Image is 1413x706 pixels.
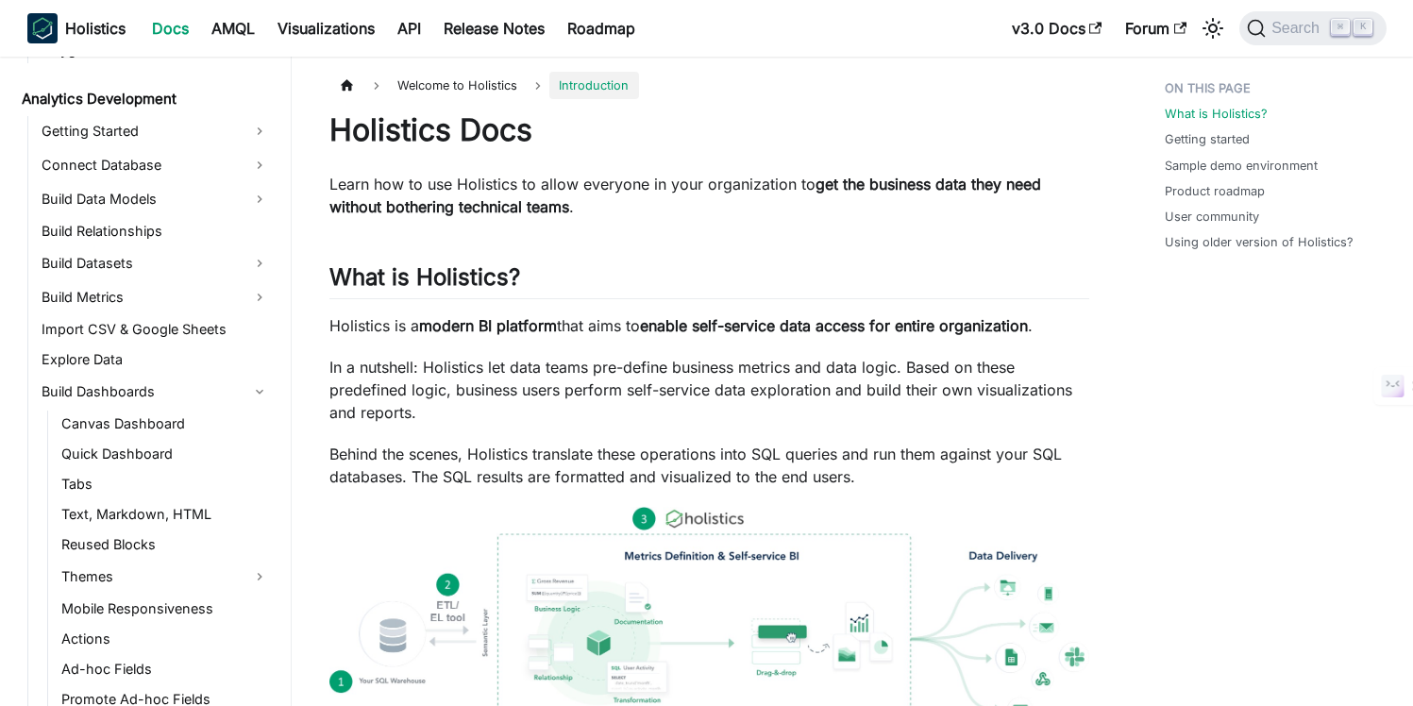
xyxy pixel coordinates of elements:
[56,626,275,652] a: Actions
[200,13,266,43] a: AMQL
[1165,130,1250,148] a: Getting started
[27,13,126,43] a: HolisticsHolistics
[266,13,386,43] a: Visualizations
[329,263,1089,299] h2: What is Holistics?
[640,316,1028,335] strong: enable self-service data access for entire organization
[56,656,275,682] a: Ad-hoc Fields
[1165,233,1354,251] a: Using older version of Holistics?
[419,316,557,335] strong: modern BI platform
[1114,13,1198,43] a: Forum
[329,111,1089,149] h1: Holistics Docs
[1001,13,1114,43] a: v3.0 Docs
[65,17,126,40] b: Holistics
[56,471,275,497] a: Tabs
[36,184,275,214] a: Build Data Models
[1354,19,1372,36] kbd: K
[36,316,275,343] a: Import CSV & Google Sheets
[36,282,275,312] a: Build Metrics
[1239,11,1386,45] button: Search (Command+K)
[8,57,292,706] nav: Docs sidebar
[141,13,200,43] a: Docs
[329,443,1089,488] p: Behind the scenes, Holistics translate these operations into SQL queries and run them against you...
[549,72,638,99] span: Introduction
[329,173,1089,218] p: Learn how to use Holistics to allow everyone in your organization to .
[56,501,275,528] a: Text, Markdown, HTML
[1165,208,1259,226] a: User community
[36,248,275,278] a: Build Datasets
[56,441,275,467] a: Quick Dashboard
[1331,19,1350,36] kbd: ⌘
[36,116,275,146] a: Getting Started
[329,314,1089,337] p: Holistics is a that aims to .
[329,72,1089,99] nav: Breadcrumbs
[1165,105,1268,123] a: What is Holistics?
[556,13,647,43] a: Roadmap
[432,13,556,43] a: Release Notes
[36,150,275,180] a: Connect Database
[56,411,275,437] a: Canvas Dashboard
[329,356,1089,424] p: In a nutshell: Holistics let data teams pre-define business metrics and data logic. Based on thes...
[386,13,432,43] a: API
[16,86,275,112] a: Analytics Development
[1198,13,1228,43] button: Switch between dark and light mode (currently light mode)
[36,377,275,407] a: Build Dashboards
[27,13,58,43] img: Holistics
[56,562,275,592] a: Themes
[36,346,275,373] a: Explore Data
[388,72,527,99] span: Welcome to Holistics
[56,531,275,558] a: Reused Blocks
[1266,20,1331,37] span: Search
[1165,182,1265,200] a: Product roadmap
[329,72,365,99] a: Home page
[56,596,275,622] a: Mobile Responsiveness
[36,218,275,244] a: Build Relationships
[1165,157,1318,175] a: Sample demo environment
